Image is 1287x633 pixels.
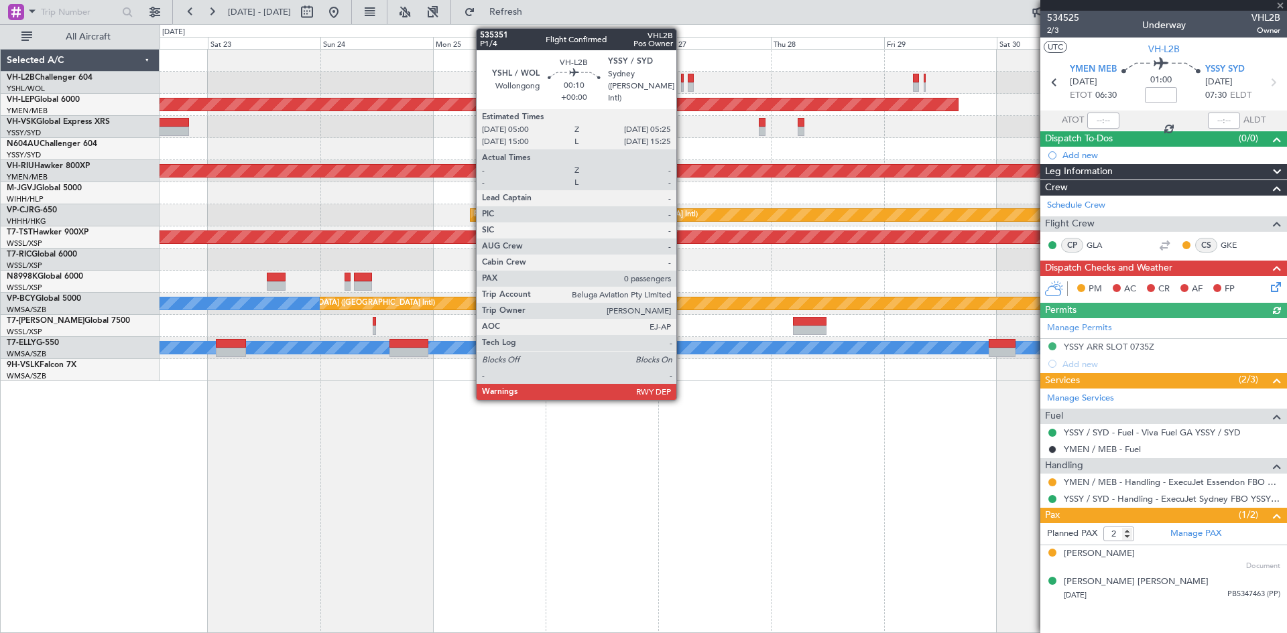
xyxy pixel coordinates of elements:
a: T7-RICGlobal 6000 [7,251,77,259]
a: WMSA/SZB [7,305,46,315]
div: CP [1061,238,1083,253]
span: ETOT [1070,89,1092,102]
a: N604AUChallenger 604 [7,140,97,148]
span: [DATE] - [DATE] [228,6,291,18]
div: CS [1195,238,1217,253]
a: YSHL/WOL [7,84,45,94]
button: Refresh [458,1,538,23]
span: Dispatch To-Dos [1045,131,1113,147]
div: Fri 29 [884,37,997,49]
div: [PERSON_NAME] [1064,547,1135,561]
a: VH-L2BChallenger 604 [7,74,93,82]
span: T7-ELLY [7,339,36,347]
a: WSSL/XSP [7,327,42,337]
span: ALDT [1243,114,1266,127]
span: VP-CJR [7,206,34,214]
span: T7-TST [7,228,33,236]
div: Mon 25 [433,37,546,49]
a: WIHH/HLP [7,194,44,204]
span: VH-VSK [7,118,36,126]
div: [DATE] [162,27,185,38]
span: [DATE] [1205,76,1233,89]
span: Dispatch Checks and Weather [1045,261,1172,276]
a: WSSL/XSP [7,283,42,293]
span: VH-L2B [1148,42,1180,56]
span: PM [1089,283,1102,296]
span: N604AU [7,140,40,148]
button: UTC [1044,41,1067,53]
span: (2/3) [1239,372,1258,386]
a: YSSY / SYD - Fuel - Viva Fuel GA YSSY / SYD [1064,427,1241,438]
a: N8998KGlobal 6000 [7,273,83,281]
span: All Aircraft [35,32,141,42]
a: YSSY/SYD [7,150,41,160]
span: [DATE] [1070,76,1097,89]
span: M-JGVJ [7,184,36,192]
span: 9H-VSLK [7,361,40,369]
span: Crew [1045,180,1068,196]
div: [PERSON_NAME] [PERSON_NAME] [1064,575,1209,589]
a: GKE [1221,239,1251,251]
span: YSSY SYD [1205,63,1245,76]
a: GLA [1087,239,1117,251]
a: VH-RIUHawker 800XP [7,162,90,170]
label: Planned PAX [1047,527,1097,541]
span: 07:30 [1205,89,1227,102]
span: Fuel [1045,409,1063,424]
input: Trip Number [41,2,118,22]
span: Document [1246,561,1280,572]
span: Handling [1045,458,1083,474]
a: Manage Services [1047,392,1114,405]
div: Tue 26 [546,37,658,49]
span: T7-RIC [7,251,32,259]
a: VHHH/HKG [7,216,46,226]
div: Add new [1062,149,1280,161]
span: 01:00 [1150,74,1172,87]
a: M-JGVJGlobal 5000 [7,184,82,192]
span: N8998K [7,273,38,281]
div: Thu 28 [771,37,883,49]
a: Manage PAX [1170,527,1221,541]
span: VH-L2B [7,74,35,82]
span: (1/2) [1239,508,1258,522]
span: 2/3 [1047,25,1079,36]
span: ATOT [1062,114,1084,127]
a: T7-[PERSON_NAME]Global 7500 [7,317,130,325]
span: Refresh [478,7,534,17]
span: AF [1192,283,1203,296]
span: Pax [1045,508,1060,523]
span: Flight Crew [1045,216,1095,232]
span: CR [1158,283,1170,296]
span: FP [1225,283,1235,296]
div: Underway [1142,18,1186,32]
span: VHL2B [1251,11,1280,25]
span: (0/0) [1239,131,1258,145]
span: Leg Information [1045,164,1113,180]
a: VP-BCYGlobal 5000 [7,295,81,303]
div: Planned Maint [GEOGRAPHIC_DATA] ([GEOGRAPHIC_DATA] Intl) [211,293,435,313]
a: YSSY / SYD - Handling - ExecuJet Sydney FBO YSSY / SYD [1064,493,1280,504]
span: Owner [1251,25,1280,36]
a: T7-TSTHawker 900XP [7,228,88,236]
a: YSSY/SYD [7,128,41,138]
a: VH-VSKGlobal Express XRS [7,118,110,126]
div: Sat 23 [208,37,320,49]
a: VH-LEPGlobal 6000 [7,96,80,104]
a: YMEN / MEB - Fuel [1064,443,1141,455]
a: YMEN/MEB [7,106,48,116]
a: Schedule Crew [1047,199,1105,212]
span: ELDT [1230,89,1251,102]
a: 9H-VSLKFalcon 7X [7,361,76,369]
span: T7-[PERSON_NAME] [7,317,84,325]
div: Wed 27 [658,37,771,49]
a: WSSL/XSP [7,238,42,249]
a: WSSL/XSP [7,261,42,271]
div: Sun 24 [320,37,433,49]
span: Services [1045,373,1080,389]
a: YMEN/MEB [7,172,48,182]
a: YMEN / MEB - Handling - ExecuJet Essendon FBO YMEN / MEB [1064,476,1280,488]
a: WMSA/SZB [7,349,46,359]
span: VH-LEP [7,96,34,104]
span: PB5347463 (PP) [1227,589,1280,600]
span: 06:30 [1095,89,1117,102]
